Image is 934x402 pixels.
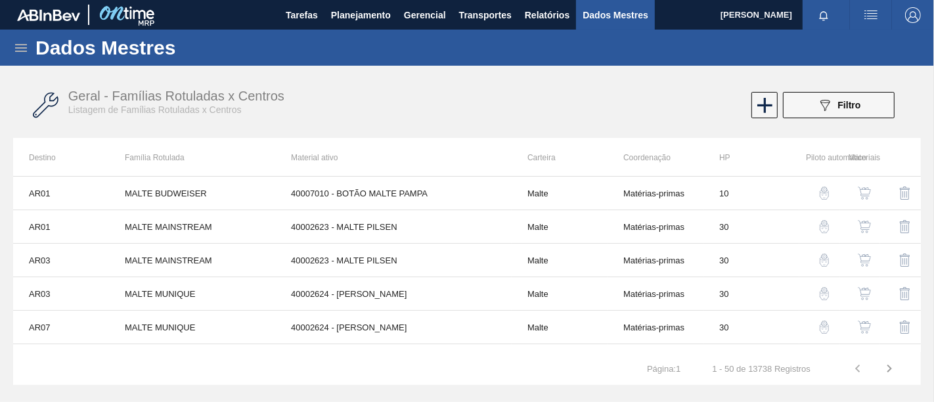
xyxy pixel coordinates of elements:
[858,187,871,200] img: ícone de carrinho de compras
[806,211,840,242] div: Configuração Auto Pilot
[125,189,207,198] font: MALTE BUDWEISER
[847,244,881,276] div: Ver Materiais
[889,278,921,309] button: ícone de exclusão
[847,177,881,209] div: Ver Materiais
[719,153,730,162] font: HP
[647,364,673,374] font: Página
[858,254,871,267] img: ícone de carrinho de compras
[847,311,881,343] div: Ver Materiais
[806,345,840,376] div: Configuração Auto Pilot
[806,177,840,209] div: Configuração Auto Pilot
[527,289,548,299] font: Malte
[17,9,80,21] img: TNhmsLtSVTkK8tSr43FrP2fwEKptu5GPRR3wAAAABJRU5ErkJggg==
[806,311,840,343] div: Configuração Auto Pilot
[849,153,881,162] font: Materiais
[887,211,921,242] div: Excluir Família Rotulada X Centro
[404,10,446,20] font: Gerencial
[291,153,338,162] font: Material ativo
[776,92,901,118] div: Filtrar Família Rotulada x Centro
[583,10,648,20] font: Dados Mestres
[849,311,880,343] button: ícone de carrinho de compras
[803,6,845,24] button: Notificações
[712,364,811,374] font: 1 - 50 de 13738 Registros
[29,189,51,198] font: AR01
[125,153,185,162] font: Família Rotulada
[887,345,921,376] div: Excluir Família Rotulada X Centro
[818,287,831,300] img: ícone do piloto automático
[291,222,397,232] font: 40002623 - MALTE PILSEN
[35,37,175,58] font: Dados Mestres
[849,177,880,209] button: ícone de carrinho de compras
[809,211,840,242] button: ícone do piloto automático
[68,89,284,103] font: Geral - Famílias Rotuladas x Centros
[783,92,895,118] button: Filtro
[719,289,728,299] font: 30
[849,278,880,309] button: ícone de carrinho de compras
[838,100,861,110] font: Filtro
[897,219,913,234] img: ícone de exclusão
[125,323,195,332] font: MALTE MUNIQUE
[905,7,921,23] img: Sair
[29,323,51,332] font: AR07
[887,278,921,309] div: Excluir Família Rotulada X Centro
[527,189,548,198] font: Malte
[623,256,684,265] font: Matérias-primas
[291,323,407,332] font: 40002624 - [PERSON_NAME]
[806,153,866,162] font: Piloto automático
[623,153,671,162] font: Coordenação
[29,289,51,299] font: AR03
[125,289,195,299] font: MALTE MUNIQUE
[818,321,831,334] img: ícone do piloto automático
[897,185,913,201] img: ícone de exclusão
[623,189,684,198] font: Matérias-primas
[858,287,871,300] img: ícone de carrinho de compras
[887,311,921,343] div: Excluir Família Rotulada X Centro
[721,10,792,20] font: [PERSON_NAME]
[291,256,397,265] font: 40002623 - MALTE PILSEN
[125,256,212,265] font: MALTE MAINSTREAM
[286,10,318,20] font: Tarefas
[527,323,548,332] font: Malte
[818,220,831,233] img: ícone do piloto automático
[623,222,684,232] font: Matérias-primas
[331,10,391,20] font: Planejamento
[809,244,840,276] button: ícone do piloto automático
[889,211,921,242] button: ícone de exclusão
[527,222,548,232] font: Malte
[889,177,921,209] button: ícone de exclusão
[818,254,831,267] img: ícone do piloto automático
[847,345,881,376] div: Ver Materiais
[29,256,51,265] font: AR03
[818,187,831,200] img: ícone do piloto automático
[809,177,840,209] button: ícone do piloto automático
[527,153,556,162] font: Carteira
[719,256,728,265] font: 30
[291,189,428,198] font: 40007010 - BOTÃO MALTE PAMPA
[806,278,840,309] div: Configuração Auto Pilot
[889,311,921,343] button: ícone de exclusão
[623,289,684,299] font: Matérias-primas
[887,244,921,276] div: Excluir Família Rotulada X Centro
[125,222,212,232] font: MALTE MAINSTREAM
[719,222,728,232] font: 30
[858,321,871,334] img: ícone de carrinho de compras
[849,211,880,242] button: ícone de carrinho de compras
[897,319,913,335] img: ícone de exclusão
[847,211,881,242] div: Ver Materiais
[527,256,548,265] font: Malte
[291,289,407,299] font: 40002624 - [PERSON_NAME]
[719,189,728,198] font: 10
[809,278,840,309] button: ícone do piloto automático
[806,244,840,276] div: Configuração Auto Pilot
[887,177,921,209] div: Excluir Família Rotulada X Centro
[858,220,871,233] img: ícone de carrinho de compras
[863,7,879,23] img: ações do usuário
[525,10,569,20] font: Relatórios
[719,323,728,332] font: 30
[889,244,921,276] button: ícone de exclusão
[623,323,684,332] font: Matérias-primas
[29,153,56,162] font: Destino
[459,10,512,20] font: Transportes
[897,252,913,268] img: ícone de exclusão
[849,244,880,276] button: ícone de carrinho de compras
